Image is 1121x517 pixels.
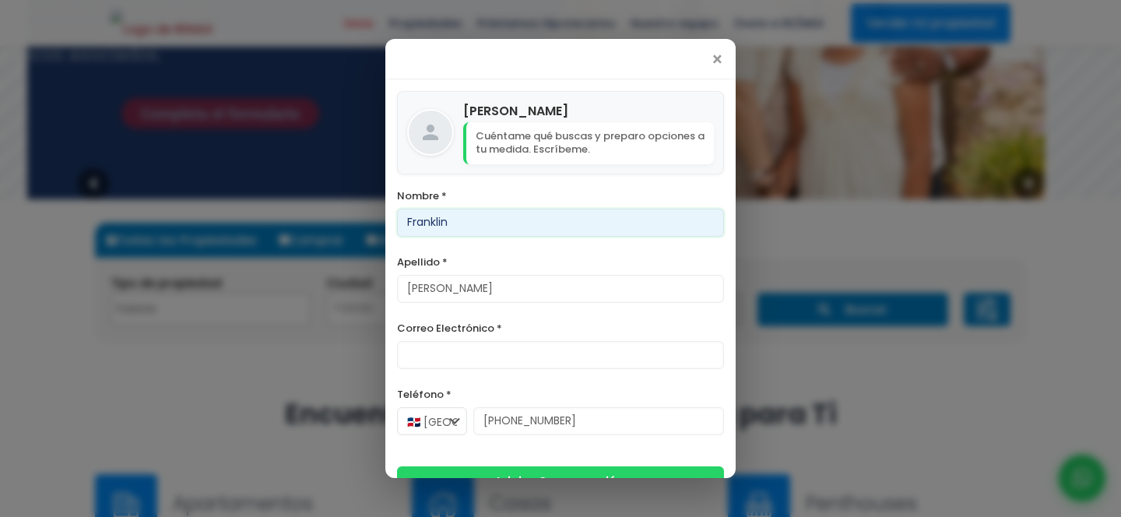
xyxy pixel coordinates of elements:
label: Apellido * [397,252,724,272]
label: Correo Electrónico * [397,318,724,338]
h4: [PERSON_NAME] [463,101,714,121]
input: 123-456-7890 [473,407,724,435]
label: Teléfono * [397,385,724,404]
button: Iniciar Conversación [397,466,724,498]
span: × [711,51,724,69]
p: Cuéntame qué buscas y preparo opciones a tu medida. Escríbeme. [463,122,714,164]
label: Nombre * [397,186,724,206]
